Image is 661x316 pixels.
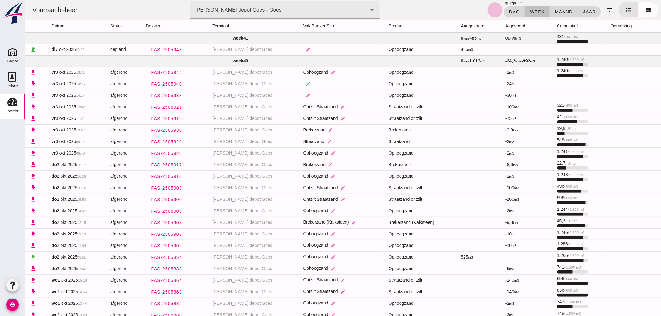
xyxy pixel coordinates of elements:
td: afgerond [80,205,116,217]
td: Ophoogzand [273,147,359,159]
a: FAS-2505863 [121,286,162,298]
span: 596 [532,195,553,200]
td: Straatzand ontzilt [359,182,431,194]
small: 00:00 [51,48,60,52]
strong: 0 [480,36,483,41]
small: m3 [487,82,492,86]
small: m3 [485,151,490,155]
strong: vr [27,104,31,109]
span: FAS-2505888 [126,266,157,271]
span: -2 [480,151,489,156]
td: afgerond [80,298,116,309]
span: 548 [532,137,553,142]
span: FAS-2505903 [126,185,157,190]
i: add [466,6,474,14]
a: FAS-2505926 [121,136,162,147]
strong: di [27,47,30,52]
span: FAS-2505863 [126,289,157,294]
td: Ontzilt Straatzand [273,286,359,298]
a: FAS-2505903 [121,182,162,194]
span: 421 [532,114,553,119]
td: Ontzilt Straatzand [273,194,359,205]
td: Ophoogzand [359,205,431,217]
a: FAS-2505943 [121,44,162,55]
td: afgerond [80,101,116,113]
span: 45,2 [532,218,552,223]
span: week [505,9,519,14]
td: [PERSON_NAME] depot Goes [182,124,273,136]
span: 485 [436,47,448,52]
span: jaar [558,9,571,14]
td: afgerond [80,78,116,90]
td: afgerond [80,228,116,240]
th: afgevoerd [475,20,527,32]
a: FAS-2505917 [121,159,162,170]
div: Depot [7,59,18,63]
span: 1.256 [532,241,560,246]
td: afgerond [80,286,116,298]
a: FAS-2505864 [121,275,162,286]
small: m3 [452,37,457,40]
td: [PERSON_NAME] depot Goes [182,78,273,90]
td: afgerond [80,67,116,78]
td: [PERSON_NAME] depot Goes [182,44,273,55]
small: m3 [555,69,560,73]
span: 1.240 [532,57,560,62]
td: Ophoogzand [273,67,359,78]
td: Ophoogzand [359,44,431,55]
small: / 80 [541,127,547,131]
td: [PERSON_NAME] depot Goes [182,194,273,205]
span: FAS-2505854 [126,255,157,260]
img: logo-small.a267ee39.svg [1,2,24,25]
th: dossier [116,20,182,32]
td: Ophoogzand [273,251,359,263]
td: afgerond [80,251,116,263]
th: opmerking [581,20,622,32]
strong: 1.013 [445,58,455,63]
i: download [5,138,12,145]
span: maand [530,9,548,14]
td: Straatzand ontzilt [359,274,431,286]
span: 3 okt 2025 [27,93,60,98]
td: Ophoogzand [273,228,359,240]
span: FAS-2505922 [126,151,157,156]
span: dag [484,9,495,14]
small: 14:14 [51,94,60,97]
td: afgerond [80,147,116,159]
td: [PERSON_NAME] depot Goes [182,136,273,147]
a: FAS-2505854 [121,252,162,263]
td: Ophoogzand [273,240,359,251]
small: 11:21 [51,117,60,121]
span: -2,9 [480,127,493,132]
small: m3 [555,150,560,154]
small: m3 [549,35,554,39]
td: afgerond [80,90,116,101]
small: 10:57 [51,128,60,132]
a: FAS-2505921 [121,101,162,113]
span: 431 [532,34,553,39]
i: edit [326,220,331,225]
td: Ontzilt Straatzand [273,274,359,286]
i: edit [281,93,286,98]
td: Ontzilt Straatzand [273,101,359,113]
td: Brekerzand [273,159,359,170]
td: [PERSON_NAME] depot Goes [182,147,273,159]
td: afgerond [80,113,116,124]
strong: vr [27,139,31,144]
span: / [480,58,510,63]
a: FAS-2505907 [121,229,162,240]
span: FAS-2505926 [126,139,157,144]
span: 3 okt 2025 [27,81,60,86]
td: [PERSON_NAME] depot Goes [182,217,273,228]
i: download [5,104,12,110]
i: edit [281,81,286,86]
i: edit [316,105,320,109]
span: 19,8 [532,126,552,131]
small: 12:02 [51,105,60,109]
td: [PERSON_NAME] depot Goes [182,240,273,251]
th: cumulatief [527,20,581,32]
span: -75 [480,116,492,121]
small: ton [548,127,553,131]
td: Ophoogzand [359,78,431,90]
i: edit [306,255,311,259]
